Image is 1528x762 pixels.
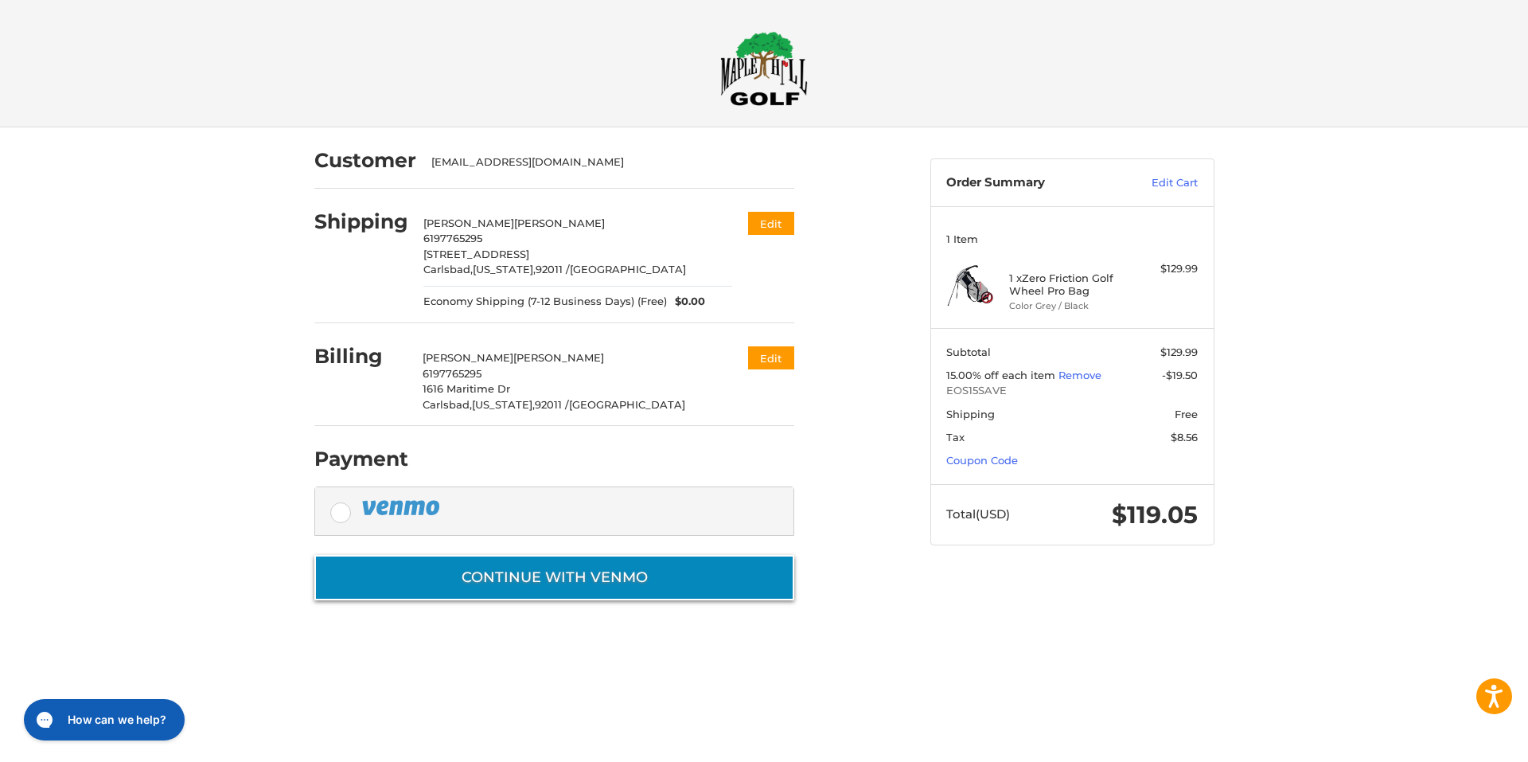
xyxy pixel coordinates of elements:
[1162,369,1198,381] span: -$19.50
[423,263,473,275] span: Carlsbad,
[423,367,481,380] span: 6197765295
[946,454,1018,467] a: Coupon Code
[667,294,705,310] span: $0.00
[535,398,569,411] span: 92011 /
[946,431,965,444] span: Tax
[514,217,605,229] span: [PERSON_NAME]
[1009,299,1131,313] li: Color Grey / Black
[748,212,794,235] button: Edit
[1009,272,1131,298] h4: 1 x Zero Friction Golf Wheel Pro Bag
[423,398,472,411] span: Carlsbad,
[1135,261,1198,277] div: $129.99
[314,209,408,234] h2: Shipping
[423,217,514,229] span: [PERSON_NAME]
[423,232,482,244] span: 6197765295
[569,398,685,411] span: [GEOGRAPHIC_DATA]
[946,233,1198,245] h3: 1 Item
[314,555,794,600] button: Continue with Venmo
[748,346,794,369] button: Edit
[361,498,442,518] img: PayPal icon
[946,383,1198,399] span: EOS15SAVE
[314,447,408,471] h2: Payment
[1160,346,1198,358] span: $129.99
[423,248,529,260] span: [STREET_ADDRESS]
[536,263,570,275] span: 92011 /
[946,346,991,358] span: Subtotal
[423,382,510,395] span: 1616 Maritime Dr
[16,694,189,746] iframe: Gorgias live chat messenger
[946,408,995,420] span: Shipping
[314,148,416,173] h2: Customer
[1171,431,1198,444] span: $8.56
[1058,369,1101,381] a: Remove
[720,31,808,106] img: Maple Hill Golf
[423,351,513,364] span: [PERSON_NAME]
[570,263,686,275] span: [GEOGRAPHIC_DATA]
[473,263,536,275] span: [US_STATE],
[1112,500,1198,529] span: $119.05
[314,344,407,369] h2: Billing
[1117,175,1198,191] a: Edit Cart
[1175,408,1198,420] span: Free
[472,398,535,411] span: [US_STATE],
[423,294,667,310] span: Economy Shipping (7-12 Business Days) (Free)
[946,369,1058,381] span: 15.00% off each item
[431,154,778,170] div: [EMAIL_ADDRESS][DOMAIN_NAME]
[946,506,1010,522] span: Total (USD)
[946,175,1117,191] h3: Order Summary
[513,351,604,364] span: [PERSON_NAME]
